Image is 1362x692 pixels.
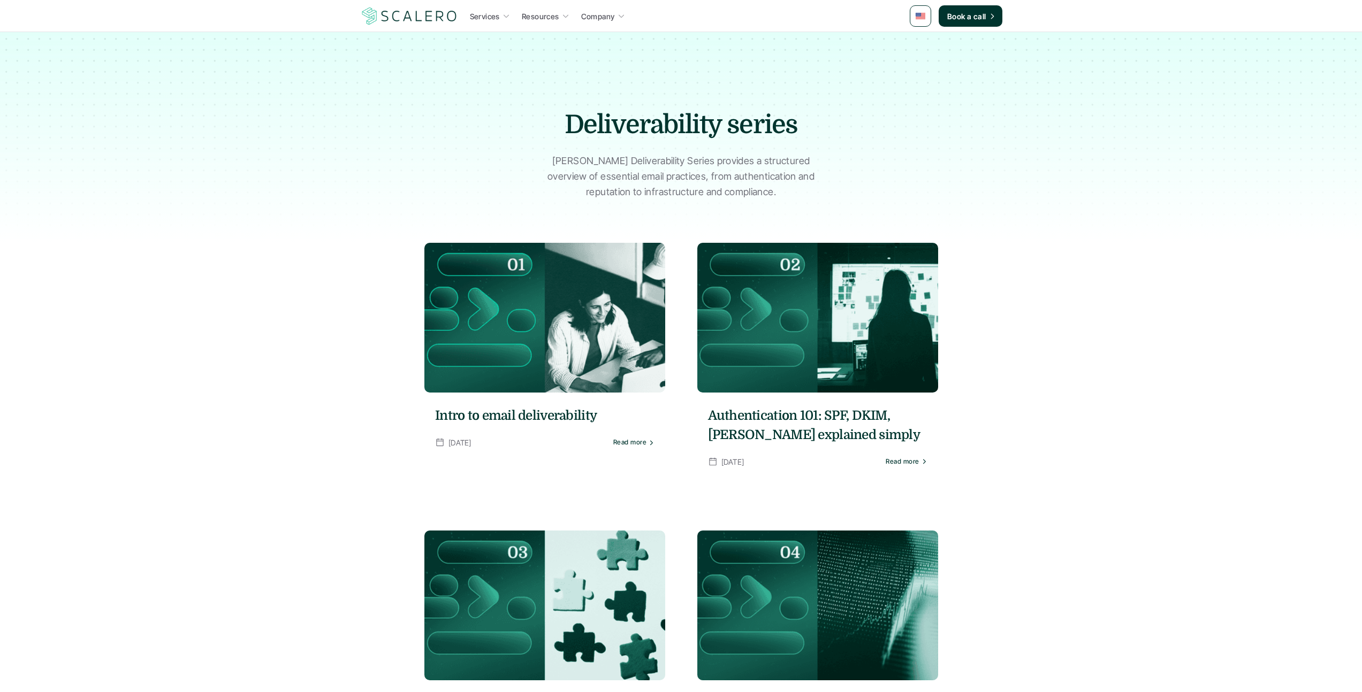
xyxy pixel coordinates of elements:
[708,406,927,444] a: Authentication 101: SPF, DKIM, [PERSON_NAME] explained simply
[470,11,500,22] p: Services
[435,406,655,425] a: Intro to email deliverability
[522,11,559,22] p: Resources
[360,6,459,26] img: Scalero company logo
[581,11,615,22] p: Company
[886,458,919,465] p: Read more
[886,458,927,465] a: Read more
[939,5,1002,27] a: Book a call
[494,107,869,143] h1: Deliverability series
[448,436,471,449] p: [DATE]
[613,439,646,446] p: Read more
[947,11,986,22] p: Book a call
[547,153,815,199] p: [PERSON_NAME] Deliverability Series provides a structured overview of essential email practices, ...
[613,439,654,446] a: Read more
[721,455,744,468] p: [DATE]
[1326,656,1351,681] iframe: gist-messenger-bubble-iframe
